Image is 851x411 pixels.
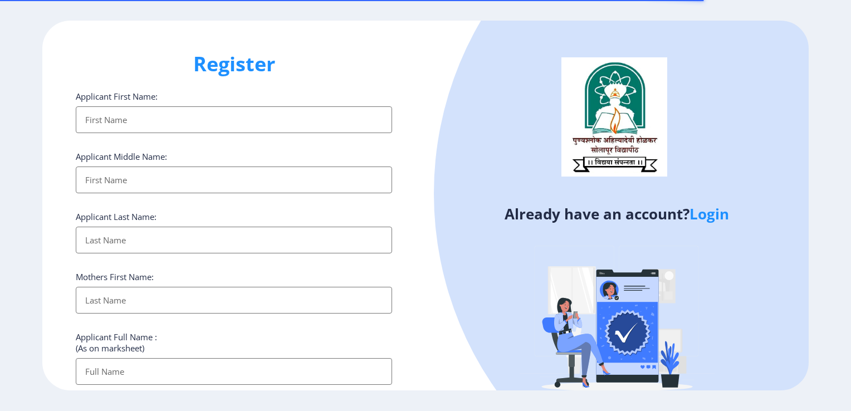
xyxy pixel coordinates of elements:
label: Mothers First Name: [76,271,154,282]
label: Applicant Last Name: [76,211,156,222]
input: Last Name [76,287,392,314]
input: First Name [76,167,392,193]
h1: Register [76,51,392,77]
label: Applicant First Name: [76,91,158,102]
label: Applicant Middle Name: [76,151,167,162]
a: Login [689,204,729,224]
input: Last Name [76,227,392,253]
input: First Name [76,106,392,133]
img: logo [561,57,667,177]
input: Full Name [76,358,392,385]
h4: Already have an account? [434,205,800,223]
label: Applicant Full Name : (As on marksheet) [76,331,157,354]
